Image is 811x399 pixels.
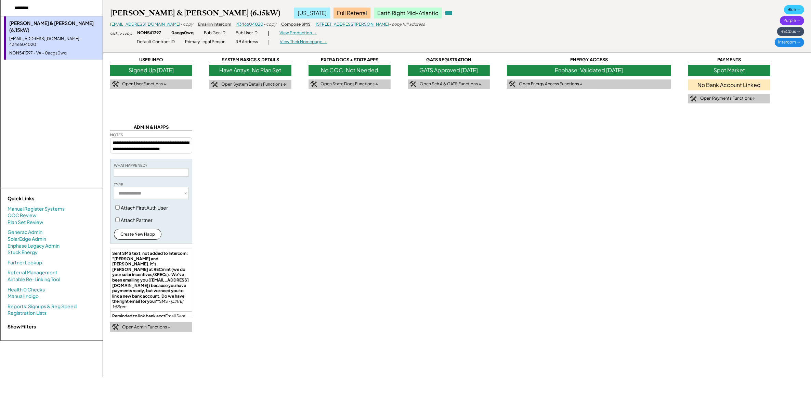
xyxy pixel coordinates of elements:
div: PAYMENTS [688,57,770,63]
a: [STREET_ADDRESS][PERSON_NAME] [316,22,389,27]
a: Partner Lookup [8,259,42,266]
div: WHAT HAPPENED? [114,163,147,168]
div: NON541397 [137,30,161,36]
div: View Their Homepage → [280,39,327,45]
div: [PERSON_NAME] & [PERSON_NAME] (6.15kW) [110,8,280,18]
div: Open System Details Functions ↓ [221,82,286,87]
div: ENERGY ACCESS [507,57,671,63]
img: tool-icon.png [509,81,515,87]
div: Primary Legal Person [185,39,225,45]
div: [PERSON_NAME] & [PERSON_NAME] (6.15kW) [9,20,99,33]
a: Referral Management [8,269,57,276]
div: USER INFO [110,57,192,63]
div: No COC; Not Needed [309,65,391,76]
a: Reports: Signups & Reg Speed [8,303,77,310]
em: [DATE] 1:58pm [112,299,184,309]
div: Spot Market [688,65,770,76]
div: Open Energy Access Functions ↓ [519,81,583,87]
a: Manual Register Systems [8,205,65,212]
div: Bub Gen ID [204,30,225,36]
label: Attach First Auth User [121,204,168,211]
a: Generac Admin [8,229,42,236]
label: Attach Partner [121,217,153,223]
a: Airtable Re-Linking Tool [8,276,60,283]
div: Enphase: Validated [DATE] [507,65,671,76]
a: Plan Set Review [8,219,43,226]
div: Quick Links [8,195,76,202]
a: 4346604020 [236,22,263,27]
a: [EMAIL_ADDRESS][DOMAIN_NAME] [110,22,180,27]
div: | [268,30,269,37]
img: tool-icon.png [112,81,119,87]
div: | [268,39,270,46]
div: click to copy: [110,31,132,36]
div: - copy [263,22,276,27]
div: NON541397 - VA - 0acgs0wq [9,50,99,56]
div: [EMAIL_ADDRESS][DOMAIN_NAME] - 4346604020 [9,36,99,48]
div: Default Contract ID [137,39,175,45]
a: Registration Lists [8,310,47,316]
div: Open Admin Functions ↓ [122,324,170,330]
img: tool-icon.png [690,96,697,102]
a: COC Review [8,212,37,219]
a: Manual Indigo [8,293,39,300]
a: Enphase Legacy Admin [8,242,60,249]
a: Health 0 Checks [8,286,45,293]
div: EXTRA DOCS + STATE APPS [309,57,391,63]
div: Open Sch A & GATS Functions ↓ [420,81,481,87]
div: Open Payments Functions ↓ [700,96,755,101]
div: Bub User ID [236,30,258,36]
strong: Reminded to link bank acct [112,313,165,319]
div: - copy [180,22,193,27]
div: NOTES [110,132,123,137]
div: SYSTEM BASICS & DETAILS [209,57,291,63]
div: RB Address [236,39,258,45]
div: Earth Right Mid-Atlantic [374,8,442,18]
div: Have Arrays, No Plan Set [209,65,291,76]
div: Email in Intercom [198,22,231,27]
div: No Bank Account Linked [688,79,770,90]
img: tool-icon.png [112,324,119,330]
div: ADMIN & HAPPS [110,124,192,130]
div: GATS REGISTRATION [408,57,490,63]
img: tool-icon.png [211,82,218,88]
strong: Sent SMS text, not added to Intercom: "[PERSON_NAME] and [PERSON_NAME], it’s [PERSON_NAME] at REC... [112,251,189,304]
div: SMS - [112,251,190,310]
div: - copy full address [389,22,425,27]
div: Full Referral [333,8,370,18]
div: Blue → [784,5,804,14]
img: tool-icon.png [310,81,317,87]
a: SolarEdge Admin [8,236,46,242]
div: [US_STATE] [294,8,330,18]
div: 0acgs0wq [171,30,194,36]
div: Compose SMS [281,22,311,27]
button: Create New Happ [114,229,161,240]
div: Purple → [780,16,804,25]
div: RECbus → [777,27,804,36]
strong: Show Filters [8,323,36,329]
div: Signed Up [DATE] [110,65,192,76]
div: GATS Approved [DATE] [408,65,490,76]
a: Stuck Energy [8,249,38,256]
div: View Production → [279,30,317,36]
img: tool-icon.png [409,81,416,87]
div: TYPE [114,182,123,187]
div: Email Sent Auto - [112,313,190,324]
div: Open State Docs Functions ↓ [321,81,378,87]
div: Open User Functions ↓ [122,81,166,87]
div: Intercom → [775,38,804,47]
